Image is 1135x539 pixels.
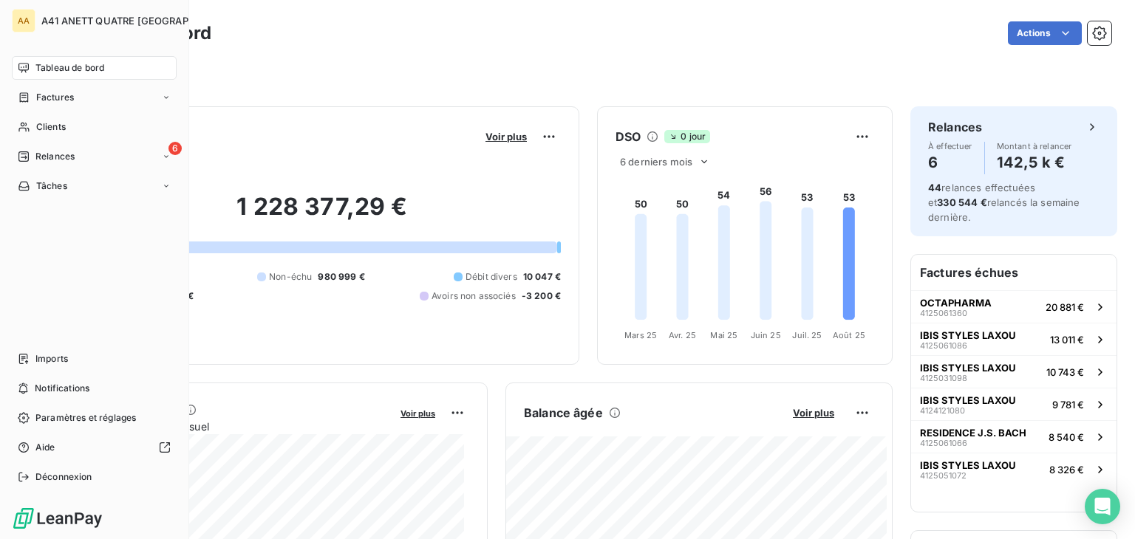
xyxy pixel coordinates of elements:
span: 4125061066 [920,439,967,447]
span: Déconnexion [35,470,92,484]
span: 4125061360 [920,309,967,317]
button: OCTAPHARMA412506136020 881 € [911,290,1117,323]
span: 4125031098 [920,374,967,382]
h6: Balance âgée [524,404,603,422]
span: Voir plus [485,131,527,143]
a: Tableau de bord [12,56,177,80]
span: Tableau de bord [35,61,104,75]
h6: Factures échues [911,255,1117,290]
span: Chiffre d'affaires mensuel [83,419,390,434]
tspan: Mars 25 [624,330,657,340]
span: Notifications [35,382,89,395]
span: Factures [36,91,74,104]
span: Montant à relancer [997,142,1072,151]
span: 4125051072 [920,471,967,480]
span: Imports [35,352,68,365]
tspan: Juin 25 [751,330,781,340]
span: 44 [928,182,941,193]
button: IBIS STYLES LAXOU412506108613 011 € [911,323,1117,355]
span: -3 200 € [522,289,561,303]
span: IBIS STYLES LAXOU [920,459,1016,471]
span: À effectuer [928,142,972,151]
h4: 142,5 k € [997,151,1072,174]
tspan: Avr. 25 [669,330,696,340]
a: Clients [12,115,177,139]
span: A41 ANETT QUATRE [GEOGRAPHIC_DATA] [41,15,239,27]
button: RESIDENCE J.S. BACH41250610668 540 € [911,420,1117,453]
button: Voir plus [396,406,440,419]
a: Factures [12,86,177,109]
span: 4124121080 [920,406,965,415]
h6: DSO [616,128,641,145]
span: Débit divers [466,270,517,284]
span: Avoirs non associés [432,289,516,303]
tspan: Juil. 25 [792,330,822,340]
span: relances effectuées et relancés la semaine dernière. [928,182,1080,223]
button: IBIS STYLES LAXOU41241210809 781 € [911,388,1117,420]
button: IBIS STYLES LAXOU41250510728 326 € [911,453,1117,485]
span: Paramètres et réglages [35,411,136,425]
span: IBIS STYLES LAXOU [920,394,1016,406]
h4: 6 [928,151,972,174]
span: IBIS STYLES LAXOU [920,329,1016,341]
span: 330 544 € [937,196,986,208]
img: Logo LeanPay [12,507,103,530]
a: Paramètres et réglages [12,406,177,430]
button: IBIS STYLES LAXOU412503109810 743 € [911,355,1117,388]
div: AA [12,9,35,32]
h6: Relances [928,118,982,136]
span: RESIDENCE J.S. BACH [920,427,1026,439]
div: Open Intercom Messenger [1085,489,1120,524]
span: 6 derniers mois [620,156,692,168]
span: IBIS STYLES LAXOU [920,362,1016,374]
span: Clients [36,120,66,134]
h2: 1 228 377,29 € [83,192,561,236]
a: 6Relances [12,145,177,168]
span: Tâches [36,179,67,193]
span: 10 743 € [1046,366,1084,378]
span: 980 999 € [318,270,364,284]
tspan: Août 25 [833,330,865,340]
span: 4125061086 [920,341,967,350]
span: Non-échu [269,270,312,284]
span: Voir plus [401,408,435,419]
span: 13 011 € [1050,334,1084,346]
a: Aide [12,436,177,459]
button: Voir plus [788,406,839,419]
tspan: Mai 25 [710,330,737,340]
span: Voir plus [793,407,834,419]
span: OCTAPHARMA [920,297,992,309]
button: Actions [1008,21,1082,45]
span: Aide [35,441,55,454]
a: Imports [12,347,177,371]
span: 20 881 € [1046,301,1084,313]
span: 8 540 € [1049,431,1084,443]
span: 9 781 € [1052,399,1084,411]
button: Voir plus [481,130,531,143]
span: 6 [168,142,182,155]
span: 8 326 € [1049,464,1084,476]
span: 10 047 € [523,270,561,284]
a: Tâches [12,174,177,198]
span: 0 jour [664,130,710,143]
span: Relances [35,150,75,163]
